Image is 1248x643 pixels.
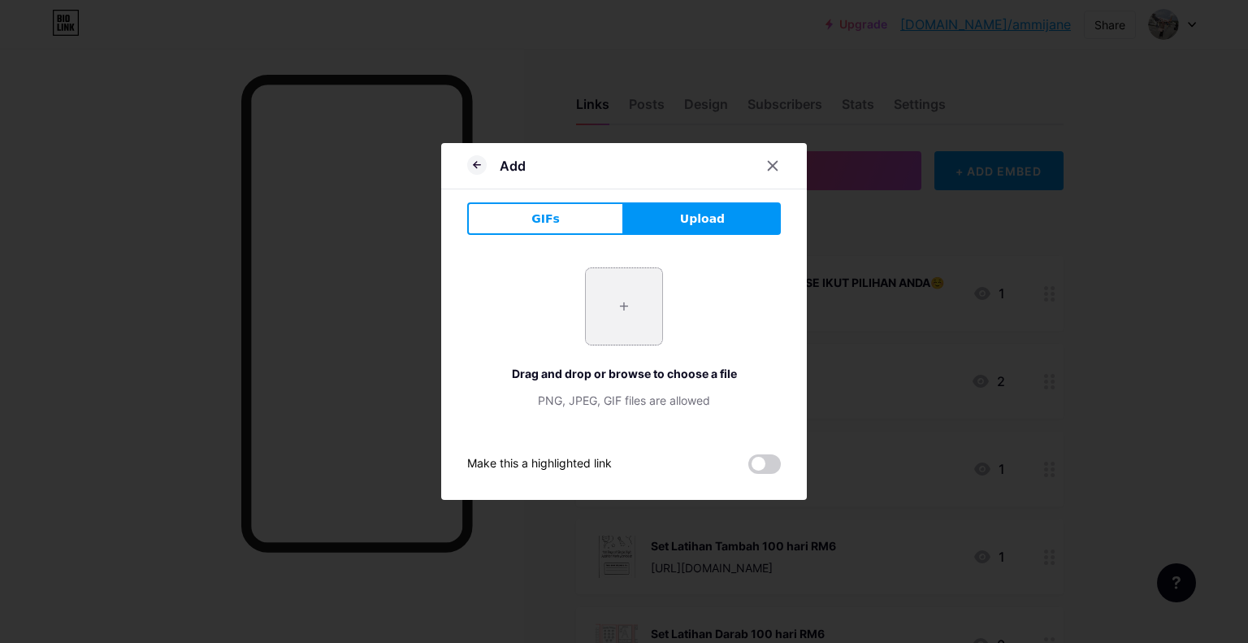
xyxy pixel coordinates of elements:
[467,202,624,235] button: GIFs
[680,211,725,228] span: Upload
[467,365,781,382] div: Drag and drop or browse to choose a file
[624,202,781,235] button: Upload
[467,454,612,474] div: Make this a highlighted link
[467,392,781,409] div: PNG, JPEG, GIF files are allowed
[531,211,560,228] span: GIFs
[500,156,526,176] div: Add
